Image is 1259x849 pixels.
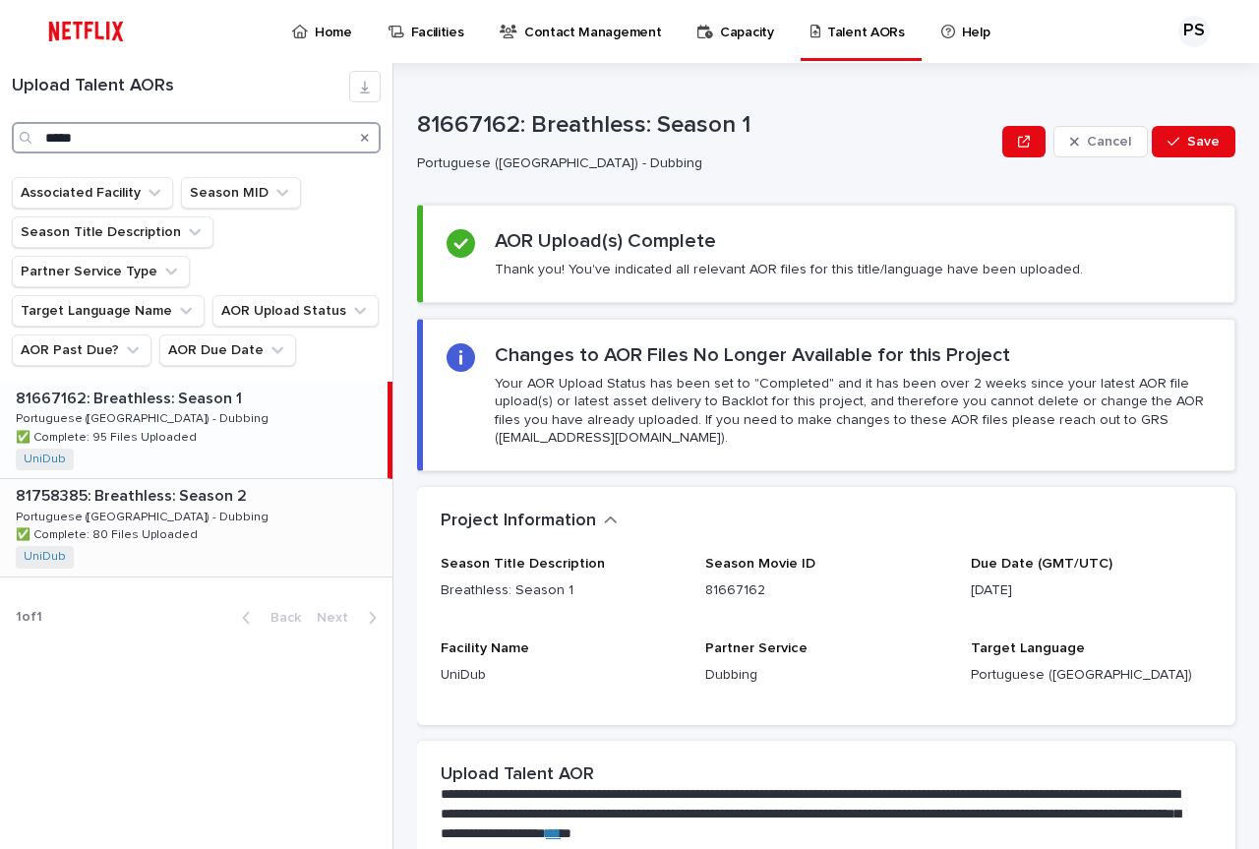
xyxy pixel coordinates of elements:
[971,580,1212,601] p: [DATE]
[441,641,529,655] span: Facility Name
[495,375,1211,447] p: Your AOR Upload Status has been set to "Completed" and it has been over 2 weeks since your latest...
[441,665,682,686] p: UniDub
[12,334,151,366] button: AOR Past Due?
[1152,126,1235,157] button: Save
[16,524,202,542] p: ✅ Complete: 80 Files Uploaded
[181,177,301,209] button: Season MID
[441,511,596,532] h2: Project Information
[309,609,392,627] button: Next
[705,665,946,686] p: Dubbing
[12,256,190,287] button: Partner Service Type
[441,764,594,786] h2: Upload Talent AOR
[705,641,808,655] span: Partner Service
[16,427,201,445] p: ✅ Complete: 95 Files Uploaded
[226,609,309,627] button: Back
[159,334,296,366] button: AOR Due Date
[971,557,1112,571] span: Due Date (GMT/UTC)
[12,216,213,248] button: Season Title Description
[12,122,381,153] input: Search
[495,261,1083,278] p: Thank you! You've indicated all relevant AOR files for this title/language have been uploaded.
[16,408,272,426] p: Portuguese ([GEOGRAPHIC_DATA]) - Dubbing
[1178,16,1210,47] div: PS
[1187,135,1220,149] span: Save
[1087,135,1131,149] span: Cancel
[1053,126,1148,157] button: Cancel
[39,12,133,51] img: ifQbXi3ZQGMSEF7WDB7W
[971,665,1212,686] p: Portuguese ([GEOGRAPHIC_DATA])
[16,386,246,408] p: 81667162: Breathless: Season 1
[441,557,605,571] span: Season Title Description
[417,155,987,172] p: Portuguese ([GEOGRAPHIC_DATA]) - Dubbing
[16,483,251,506] p: 81758385: Breathless: Season 2
[12,295,205,327] button: Target Language Name
[212,295,379,327] button: AOR Upload Status
[317,611,360,625] span: Next
[441,580,682,601] p: Breathless: Season 1
[16,507,272,524] p: Portuguese ([GEOGRAPHIC_DATA]) - Dubbing
[12,76,349,97] h1: Upload Talent AORs
[705,580,946,601] p: 81667162
[259,611,301,625] span: Back
[495,343,1010,367] h2: Changes to AOR Files No Longer Available for this Project
[417,111,994,140] p: 81667162: Breathless: Season 1
[705,557,815,571] span: Season Movie ID
[12,177,173,209] button: Associated Facility
[441,511,618,532] button: Project Information
[24,453,66,466] a: UniDub
[24,550,66,564] a: UniDub
[971,641,1085,655] span: Target Language
[495,229,716,253] h2: AOR Upload(s) Complete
